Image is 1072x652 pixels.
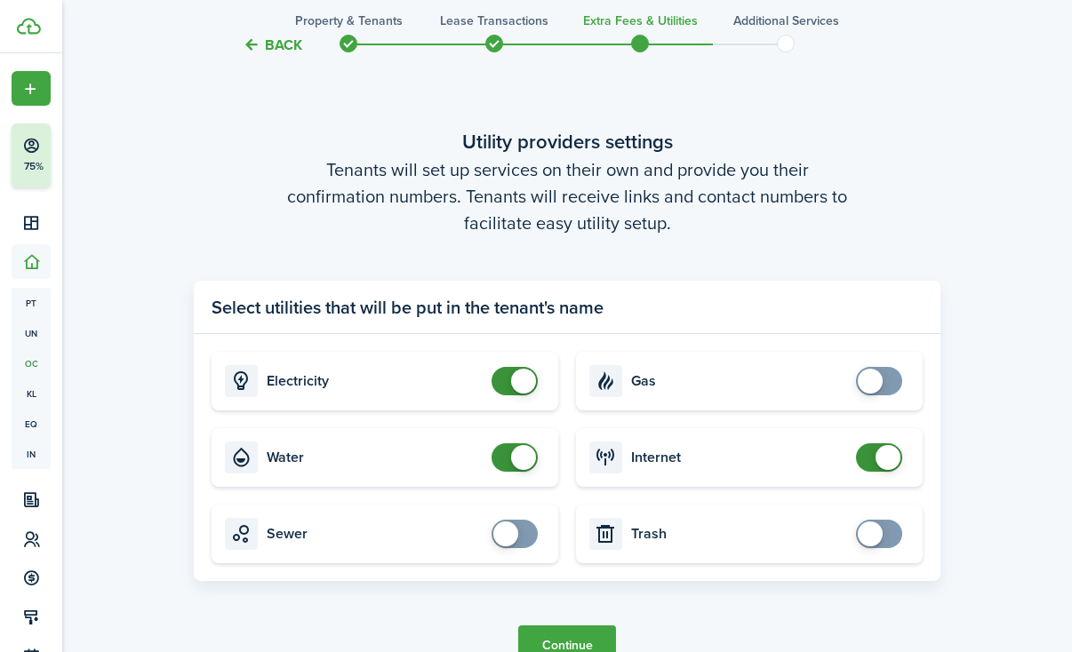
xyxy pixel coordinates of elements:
button: Open menu [12,71,51,106]
p: 75% [22,159,44,174]
card-title: Internet [631,449,847,465]
a: in [12,439,51,469]
h3: Property & Tenants [295,12,403,30]
wizard-step-header-title: Utility providers settings [194,127,940,156]
card-title: Sewer [267,526,483,542]
a: oc [12,348,51,378]
panel-main-title: Select utilities that will be put in the tenant's name [212,294,604,321]
wizard-step-header-description: Tenants will set up services on their own and provide you their confirmation numbers. Tenants wil... [194,156,940,236]
card-title: Electricity [267,373,483,389]
h3: Additional Services [733,12,839,30]
h3: Extra fees & Utilities [583,12,698,30]
a: pt [12,288,51,318]
button: 75% [12,123,159,187]
a: kl [12,378,51,409]
card-title: Gas [631,373,847,389]
a: eq [12,409,51,439]
h3: Lease Transactions [440,12,548,30]
card-title: Trash [631,526,847,542]
card-title: Water [267,449,483,465]
button: Back [243,36,302,54]
a: un [12,318,51,348]
img: TenantCloud [17,18,41,35]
